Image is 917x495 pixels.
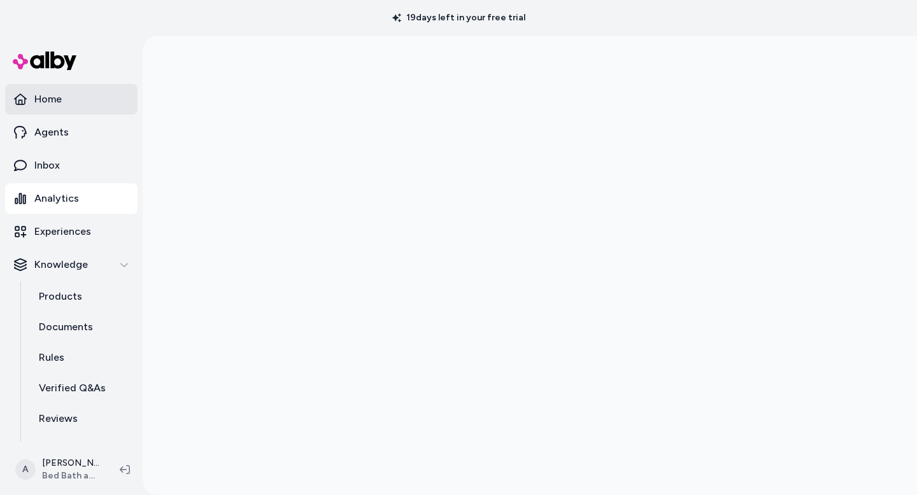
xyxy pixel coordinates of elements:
p: Documents [39,319,93,335]
p: Rules [39,350,64,365]
a: Documents [26,312,138,342]
button: Knowledge [5,249,138,280]
p: Analytics [34,191,79,206]
p: Verified Q&As [39,380,106,396]
span: Bed Bath and Beyond [42,470,99,482]
a: Survey Questions [26,434,138,464]
a: Inbox [5,150,138,181]
a: Home [5,84,138,115]
p: Agents [34,125,69,140]
p: 19 days left in your free trial [385,11,533,24]
a: Analytics [5,183,138,214]
p: Products [39,289,82,304]
img: alby Logo [13,52,76,70]
p: Home [34,92,62,107]
a: Experiences [5,216,138,247]
a: Verified Q&As [26,373,138,403]
a: Agents [5,117,138,148]
p: [PERSON_NAME] [42,457,99,470]
a: Reviews [26,403,138,434]
a: Products [26,281,138,312]
p: Reviews [39,411,78,426]
p: Experiences [34,224,91,239]
button: A[PERSON_NAME]Bed Bath and Beyond [8,449,110,490]
a: Rules [26,342,138,373]
p: Inbox [34,158,60,173]
p: Knowledge [34,257,88,272]
span: A [15,459,36,480]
